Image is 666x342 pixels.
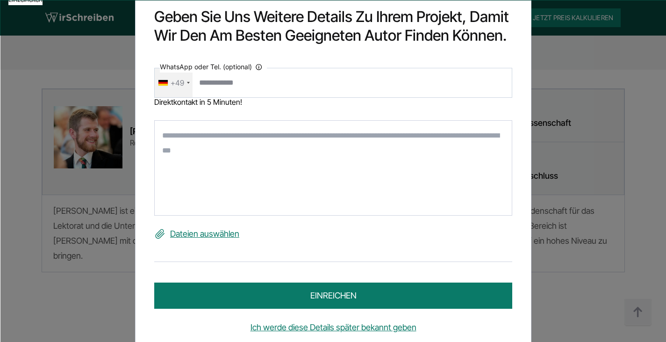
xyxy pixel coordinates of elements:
[160,61,267,72] label: WhatsApp oder Tel. (optional)
[154,320,512,335] a: Ich werde diese Details später bekannt geben
[155,68,193,97] div: Telephone country code
[154,7,512,44] h2: Geben Sie uns weitere Details zu Ihrem Projekt, damit wir den am besten geeigneten Autor finden k...
[154,97,512,106] div: Direktkontakt in 5 Minuten!
[171,75,184,90] div: +49
[154,226,512,241] label: Dateien auswählen
[154,283,512,309] button: einreichen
